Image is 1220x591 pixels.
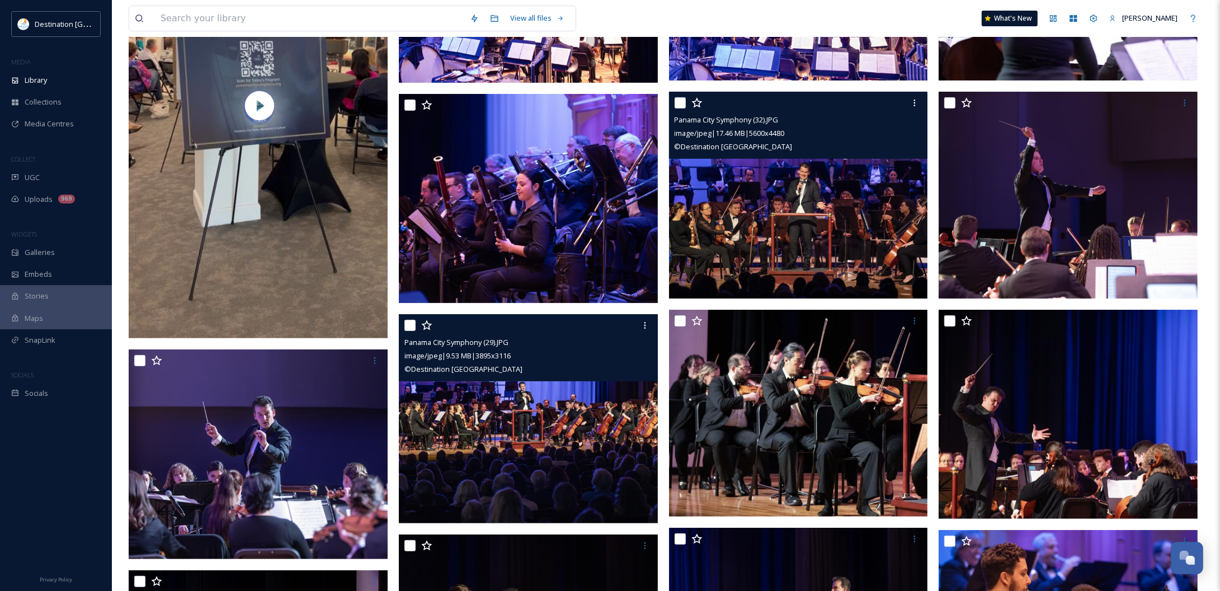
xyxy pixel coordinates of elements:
img: download.png [18,18,29,30]
span: MEDIA [11,58,31,66]
span: Panama City Symphony (29).JPG [404,337,508,347]
img: Panama City Symphony (27).JPG [939,310,1200,519]
a: Privacy Policy [40,572,72,585]
img: Panama City Symphony (33).JPG [399,94,661,303]
a: What's New [982,11,1038,26]
span: Privacy Policy [40,576,72,583]
div: 969 [58,195,75,204]
span: Uploads [25,194,53,205]
a: [PERSON_NAME] [1104,7,1183,29]
input: Search your library [155,6,464,31]
span: Embeds [25,269,52,280]
span: [PERSON_NAME] [1122,13,1177,23]
span: SnapLink [25,335,55,346]
img: Panama City Symphony (29).JPG [399,314,661,523]
img: Panama City Symphony (28).JPG [669,310,928,517]
span: Galleries [25,247,55,258]
img: Panama City Symphony (31).JPG [939,92,1198,299]
span: WIDGETS [11,230,37,238]
button: Open Chat [1171,542,1203,574]
img: Panama City Symphony (32).JPG [669,92,928,299]
span: Panama City Symphony (32).JPG [675,115,779,125]
span: COLLECT [11,155,35,163]
span: Collections [25,97,62,107]
span: © Destination [GEOGRAPHIC_DATA] [675,141,793,152]
span: image/jpeg | 9.53 MB | 3895 x 3116 [404,351,511,361]
span: © Destination [GEOGRAPHIC_DATA] [404,364,522,374]
span: Stories [25,291,49,301]
span: UGC [25,172,40,183]
span: Destination [GEOGRAPHIC_DATA] [35,18,146,29]
img: Panama City Symphony (34).JPG [129,349,390,559]
span: Socials [25,388,48,399]
a: View all files [505,7,570,29]
span: SOCIALS [11,371,34,379]
span: Maps [25,313,43,324]
span: Library [25,75,47,86]
span: Media Centres [25,119,74,129]
span: image/jpeg | 17.46 MB | 5600 x 4480 [675,128,785,138]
